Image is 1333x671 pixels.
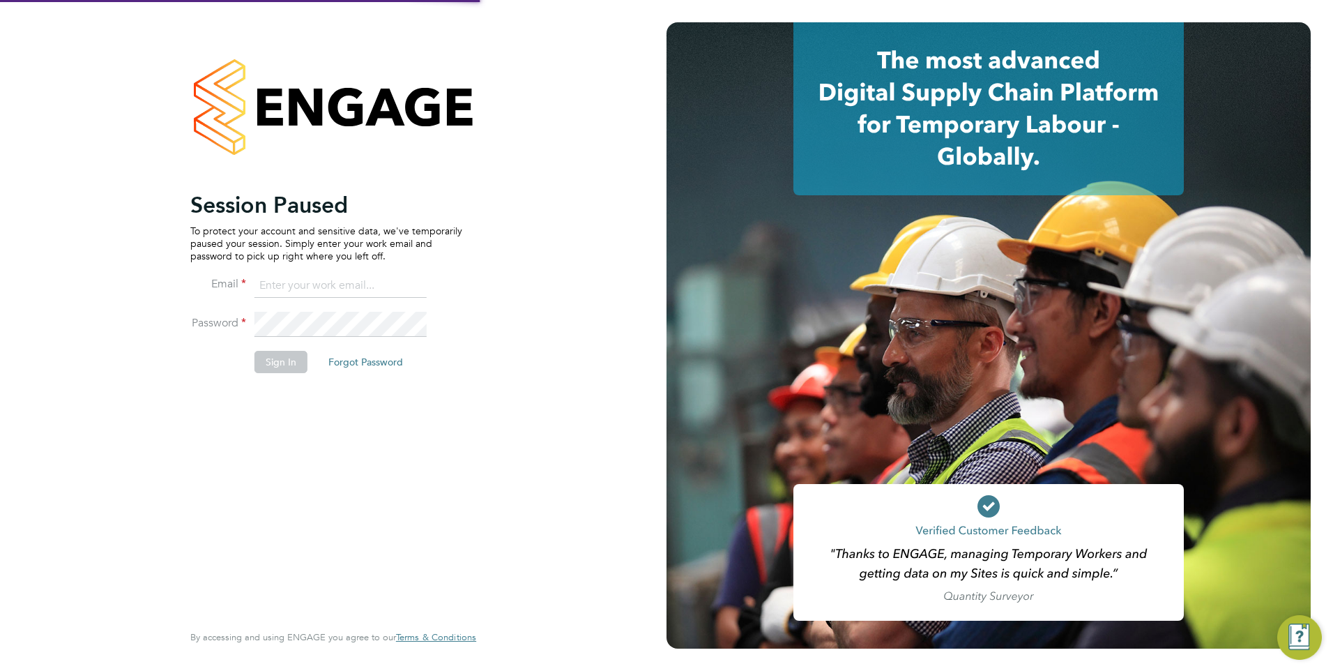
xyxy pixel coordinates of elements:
button: Engage Resource Center [1277,615,1322,660]
input: Enter your work email... [254,273,427,299]
h2: Session Paused [190,191,462,219]
a: Terms & Conditions [396,632,476,643]
button: Forgot Password [317,351,414,373]
span: Terms & Conditions [396,631,476,643]
label: Email [190,277,246,292]
button: Sign In [254,351,307,373]
span: By accessing and using ENGAGE you agree to our [190,631,476,643]
label: Password [190,316,246,331]
p: To protect your account and sensitive data, we've temporarily paused your session. Simply enter y... [190,225,462,263]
